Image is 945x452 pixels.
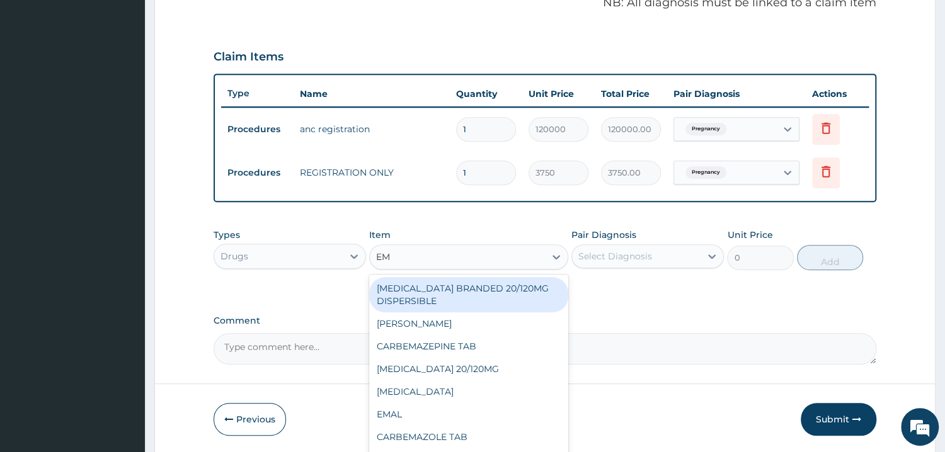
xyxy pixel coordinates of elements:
[369,426,568,448] div: CARBEMAZOLE TAB
[66,71,212,87] div: Chat with us now
[369,229,391,241] label: Item
[6,310,240,354] textarea: Type your message and hit 'Enter'
[294,116,450,142] td: anc registration
[522,81,595,106] th: Unit Price
[727,229,772,241] label: Unit Price
[220,250,248,263] div: Drugs
[685,123,726,135] span: Pregnancy
[221,82,294,105] th: Type
[294,81,450,106] th: Name
[369,403,568,426] div: EMAL
[801,403,876,436] button: Submit
[369,312,568,335] div: [PERSON_NAME]
[571,229,636,241] label: Pair Diagnosis
[685,166,726,179] span: Pregnancy
[578,250,652,263] div: Select Diagnosis
[221,118,294,141] td: Procedures
[221,161,294,184] td: Procedures
[369,335,568,358] div: CARBEMAZEPINE TAB
[23,63,51,94] img: d_794563401_company_1708531726252_794563401
[369,380,568,403] div: [MEDICAL_DATA]
[207,6,237,37] div: Minimize live chat window
[797,245,863,270] button: Add
[214,403,286,436] button: Previous
[214,230,240,240] label: Types
[214,50,283,64] h3: Claim Items
[214,315,876,326] label: Comment
[369,277,568,312] div: [MEDICAL_DATA] BRANDED 20/120MG DISPERSIBLE
[806,81,869,106] th: Actions
[450,81,522,106] th: Quantity
[73,142,174,269] span: We're online!
[595,81,667,106] th: Total Price
[294,160,450,185] td: REGISTRATION ONLY
[667,81,806,106] th: Pair Diagnosis
[369,358,568,380] div: [MEDICAL_DATA] 20/120MG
